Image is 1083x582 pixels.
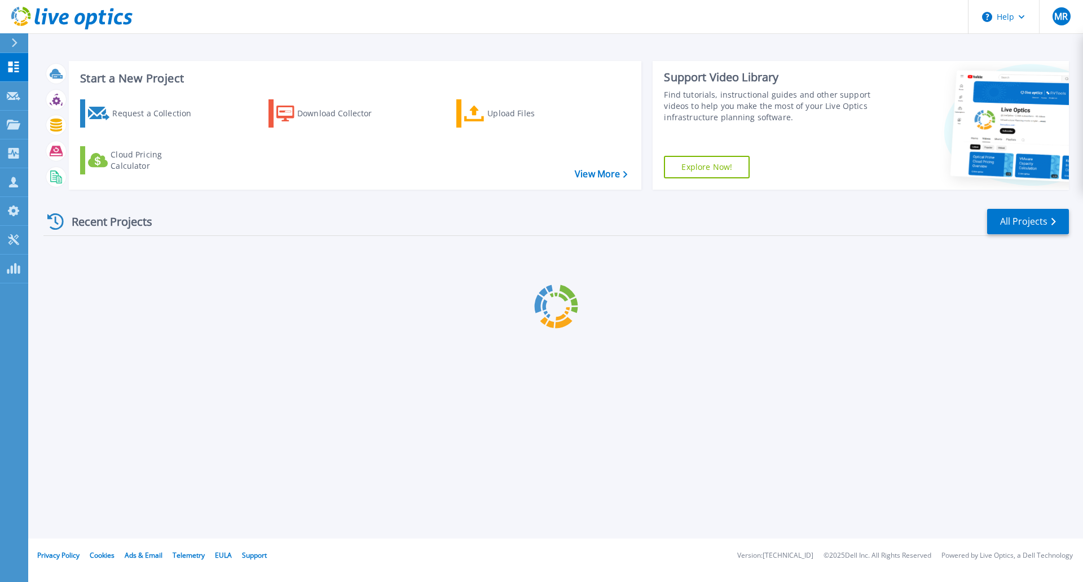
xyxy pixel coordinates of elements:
span: MR [1054,12,1068,21]
a: View More [575,169,627,180]
div: Support Video Library [664,70,876,85]
a: Upload Files [456,99,582,128]
div: Recent Projects [43,208,168,235]
a: Cookies [90,550,115,560]
li: © 2025 Dell Inc. All Rights Reserved [824,552,931,559]
div: Upload Files [487,102,578,125]
a: All Projects [987,209,1069,234]
li: Powered by Live Optics, a Dell Technology [941,552,1073,559]
a: Ads & Email [125,550,162,560]
div: Request a Collection [112,102,202,125]
h3: Start a New Project [80,72,627,85]
div: Find tutorials, instructional guides and other support videos to help you make the most of your L... [664,89,876,123]
a: Request a Collection [80,99,206,128]
li: Version: [TECHNICAL_ID] [737,552,813,559]
a: Support [242,550,267,560]
div: Cloud Pricing Calculator [111,149,201,172]
a: Explore Now! [664,156,750,178]
a: Cloud Pricing Calculator [80,146,206,174]
a: Telemetry [173,550,205,560]
a: EULA [215,550,232,560]
div: Download Collector [297,102,388,125]
a: Download Collector [268,99,394,128]
a: Privacy Policy [37,550,80,560]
